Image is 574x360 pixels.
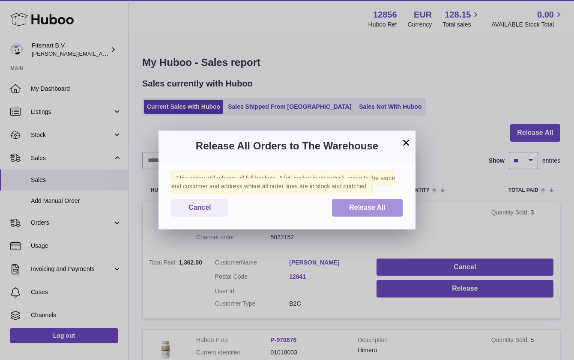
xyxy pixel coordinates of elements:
button: Cancel [171,199,228,217]
span: This action will release all full baskets. A full basket is an order/s going to the same end cust... [171,170,395,194]
h3: Release All Orders to The Warehouse [171,139,403,153]
span: Cancel [188,204,211,211]
span: Release All [349,204,386,211]
button: × [401,137,411,148]
button: Release All [332,199,403,217]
